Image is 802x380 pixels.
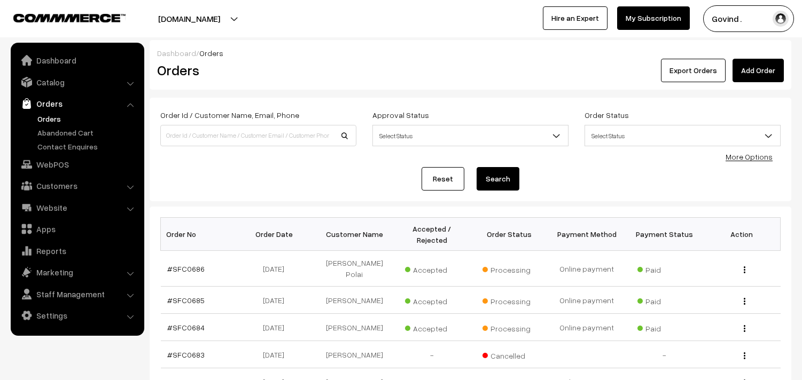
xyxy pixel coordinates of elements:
th: Order Status [471,218,548,251]
a: Abandoned Cart [35,127,141,138]
span: Accepted [405,320,458,334]
span: Orders [199,49,223,58]
span: Accepted [405,262,458,275]
td: [DATE] [238,341,316,368]
td: [DATE] [238,314,316,341]
a: Add Order [733,59,784,82]
img: Menu [744,266,745,273]
th: Order No [161,218,238,251]
a: WebPOS [13,155,141,174]
span: Processing [482,262,536,275]
a: COMMMERCE [13,11,107,23]
span: Accepted [405,293,458,307]
a: Apps [13,219,141,239]
button: Export Orders [661,59,726,82]
img: COMMMERCE [13,14,126,22]
th: Customer Name [316,218,393,251]
img: Menu [744,325,745,332]
span: Select Status [373,126,568,145]
img: user [773,11,789,27]
label: Order Id / Customer Name, Email, Phone [160,109,299,121]
span: Paid [637,262,691,275]
a: Website [13,198,141,217]
td: Online payment [548,287,626,314]
button: Govind . [703,5,794,32]
img: Menu [744,298,745,305]
span: Select Status [585,126,780,145]
a: More Options [726,152,773,161]
button: [DOMAIN_NAME] [121,5,258,32]
a: Dashboard [13,51,141,70]
a: My Subscription [617,6,690,30]
a: Catalog [13,73,141,92]
a: Reset [422,167,464,191]
button: Search [477,167,519,191]
th: Order Date [238,218,316,251]
a: Staff Management [13,284,141,304]
a: Dashboard [157,49,196,58]
label: Order Status [585,109,629,121]
a: Hire an Expert [543,6,608,30]
td: [PERSON_NAME] Polai [316,251,393,287]
span: Cancelled [482,347,536,361]
label: Approval Status [372,109,429,121]
span: Select Status [585,125,781,146]
input: Order Id / Customer Name / Customer Email / Customer Phone [160,125,356,146]
span: Paid [637,293,691,307]
a: Contact Enquires [35,141,141,152]
a: Orders [35,113,141,124]
td: [DATE] [238,251,316,287]
a: #SFC0684 [167,323,205,332]
span: Select Status [372,125,569,146]
img: Menu [744,352,745,359]
th: Payment Method [548,218,626,251]
td: Online payment [548,314,626,341]
td: [DATE] [238,287,316,314]
a: #SFC0686 [167,264,205,273]
a: Orders [13,94,141,113]
th: Action [703,218,781,251]
a: Settings [13,306,141,325]
span: Processing [482,320,536,334]
th: Payment Status [626,218,703,251]
div: / [157,47,784,59]
td: [PERSON_NAME] [316,287,393,314]
a: Reports [13,241,141,260]
span: Processing [482,293,536,307]
a: Customers [13,176,141,195]
a: #SFC0685 [167,296,205,305]
span: Paid [637,320,691,334]
td: Online payment [548,251,626,287]
h2: Orders [157,62,355,78]
td: - [626,341,703,368]
td: - [393,341,471,368]
a: #SFC0683 [167,350,205,359]
a: Marketing [13,263,141,282]
th: Accepted / Rejected [393,218,471,251]
td: [PERSON_NAME] [316,341,393,368]
td: [PERSON_NAME] [316,314,393,341]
